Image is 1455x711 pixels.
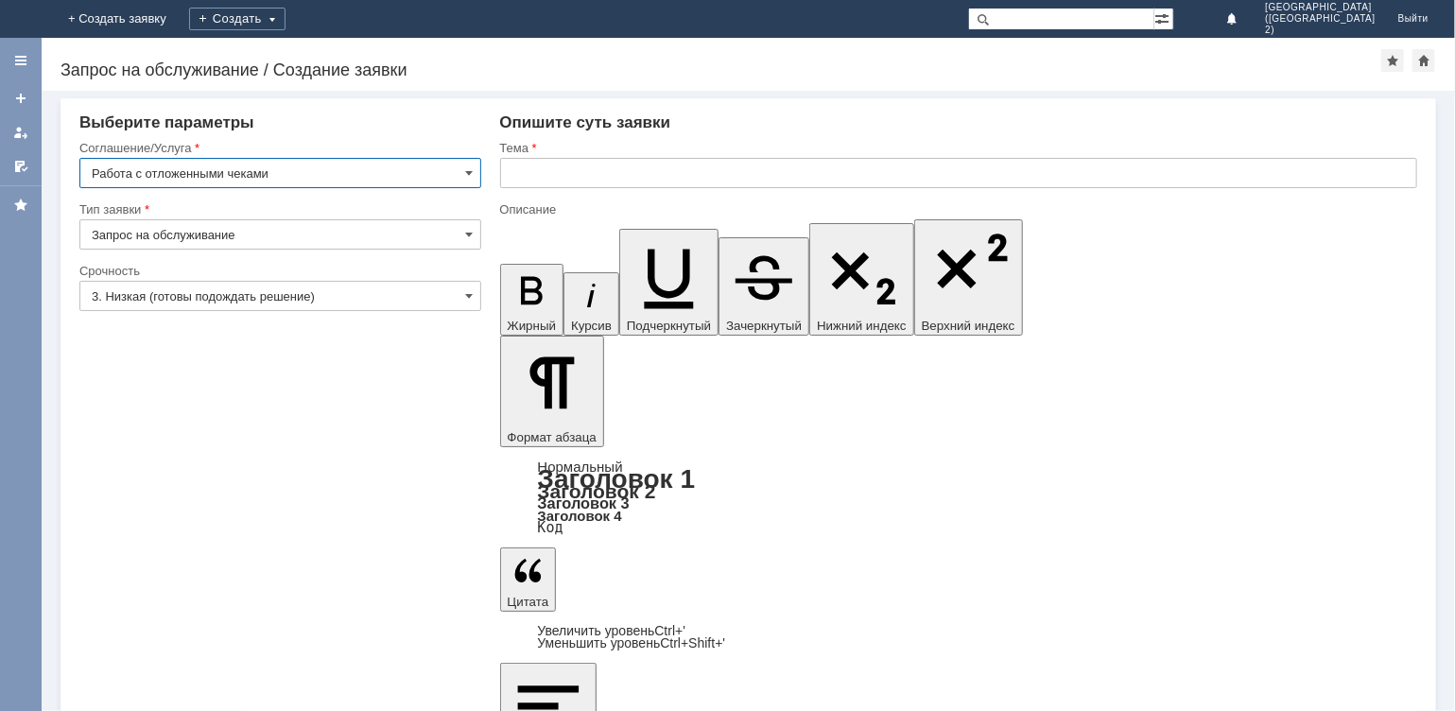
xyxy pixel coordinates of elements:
[500,203,1414,216] div: Описание
[619,229,719,336] button: Подчеркнутый
[500,113,671,131] span: Опишите суть заявки
[500,264,564,336] button: Жирный
[508,595,549,609] span: Цитата
[538,480,656,502] a: Заголовок 2
[1381,49,1404,72] div: Добавить в избранное
[538,494,630,512] a: Заголовок 3
[189,8,286,30] div: Создать
[1265,13,1375,25] span: ([GEOGRAPHIC_DATA]
[500,460,1418,534] div: Формат абзаца
[500,336,604,447] button: Формат абзаца
[809,223,914,336] button: Нижний индекс
[571,319,612,333] span: Курсив
[79,203,477,216] div: Тип заявки
[660,635,725,650] span: Ctrl+Shift+'
[1265,2,1375,13] span: [GEOGRAPHIC_DATA]
[719,237,809,336] button: Зачеркнутый
[538,519,563,536] a: Код
[508,319,557,333] span: Жирный
[817,319,907,333] span: Нижний индекс
[627,319,711,333] span: Подчеркнутый
[500,547,557,612] button: Цитата
[563,272,619,336] button: Курсив
[508,430,597,444] span: Формат абзаца
[922,319,1015,333] span: Верхний индекс
[6,117,36,147] a: Мои заявки
[654,623,685,638] span: Ctrl+'
[1265,25,1375,36] span: 2)
[500,625,1418,650] div: Цитата
[1154,9,1173,26] span: Расширенный поиск
[914,219,1023,336] button: Верхний индекс
[538,623,686,638] a: Increase
[538,635,726,650] a: Decrease
[79,113,254,131] span: Выберите параметры
[79,142,477,154] div: Соглашение/Услуга
[500,142,1414,154] div: Тема
[61,61,1381,79] div: Запрос на обслуживание / Создание заявки
[79,265,477,277] div: Срочность
[6,151,36,182] a: Мои согласования
[1412,49,1435,72] div: Сделать домашней страницей
[726,319,802,333] span: Зачеркнутый
[538,464,696,494] a: Заголовок 1
[538,508,622,524] a: Заголовок 4
[538,459,623,475] a: Нормальный
[6,83,36,113] a: Создать заявку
